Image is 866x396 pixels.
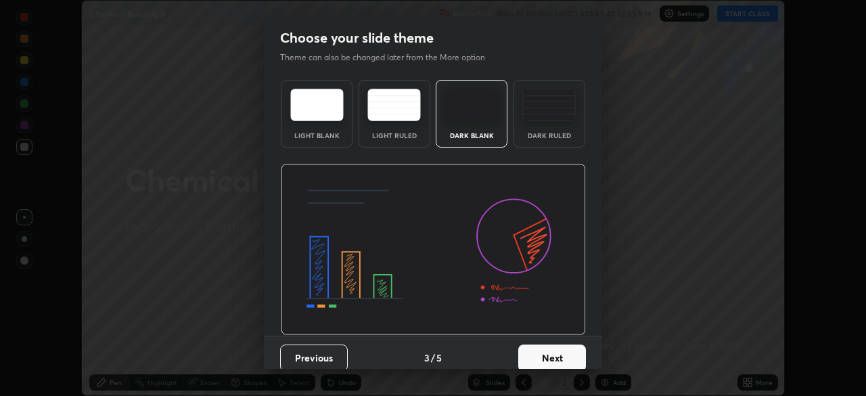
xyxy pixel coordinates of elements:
button: Previous [280,345,348,372]
p: Theme can also be changed later from the More option [280,51,499,64]
img: darkTheme.f0cc69e5.svg [445,89,499,121]
img: darkThemeBanner.d06ce4a2.svg [281,164,586,336]
div: Dark Ruled [522,132,576,139]
img: darkRuledTheme.de295e13.svg [522,89,576,121]
div: Light Blank [290,132,344,139]
img: lightTheme.e5ed3b09.svg [290,89,344,121]
button: Next [518,345,586,372]
h2: Choose your slide theme [280,29,434,47]
h4: / [431,351,435,365]
img: lightRuledTheme.5fabf969.svg [367,89,421,121]
h4: 3 [424,351,430,365]
div: Dark Blank [445,132,499,139]
h4: 5 [436,351,442,365]
div: Light Ruled [367,132,421,139]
